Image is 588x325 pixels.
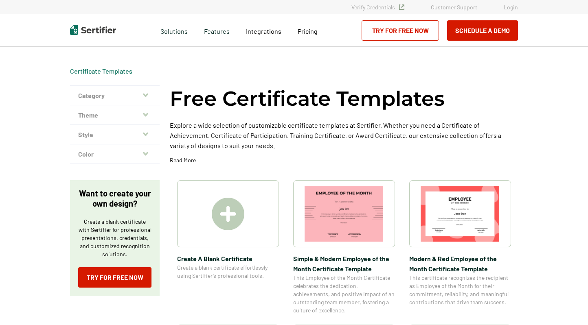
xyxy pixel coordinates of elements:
span: Simple & Modern Employee of the Month Certificate Template [293,253,395,274]
p: Create a blank certificate with Sertifier for professional presentations, credentials, and custom... [78,218,151,258]
a: Pricing [298,25,318,35]
button: Color [70,144,160,164]
span: Integrations [246,27,281,35]
a: Customer Support [431,4,477,11]
span: Create A Blank Certificate [177,253,279,264]
p: Want to create your own design? [78,188,151,209]
a: Integrations [246,25,281,35]
span: Modern & Red Employee of the Month Certificate Template [409,253,511,274]
button: Category [70,86,160,105]
span: Create a blank certificate effortlessly using Sertifier’s professional tools. [177,264,279,280]
img: Create A Blank Certificate [212,198,244,230]
img: Sertifier | Digital Credentialing Platform [70,25,116,35]
span: Pricing [298,27,318,35]
a: Try for Free Now [78,267,151,288]
p: Read More [170,156,196,164]
div: Breadcrumb [70,67,132,75]
span: This certificate recognizes the recipient as Employee of the Month for their commitment, reliabil... [409,274,511,306]
h1: Free Certificate Templates [170,85,445,112]
a: Modern & Red Employee of the Month Certificate TemplateModern & Red Employee of the Month Certifi... [409,180,511,314]
a: Try for Free Now [362,20,439,41]
img: Simple & Modern Employee of the Month Certificate Template [305,186,384,242]
a: Certificate Templates [70,67,132,75]
button: Style [70,125,160,144]
img: Verified [399,4,404,10]
p: Explore a wide selection of customizable certificate templates at Sertifier. Whether you need a C... [170,120,518,151]
span: Features [204,25,230,35]
a: Verify Credentials [351,4,404,11]
button: Theme [70,105,160,125]
a: Login [504,4,518,11]
span: This Employee of the Month Certificate celebrates the dedication, achievements, and positive impa... [293,274,395,314]
span: Solutions [160,25,188,35]
a: Simple & Modern Employee of the Month Certificate TemplateSimple & Modern Employee of the Month C... [293,180,395,314]
img: Modern & Red Employee of the Month Certificate Template [421,186,500,242]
